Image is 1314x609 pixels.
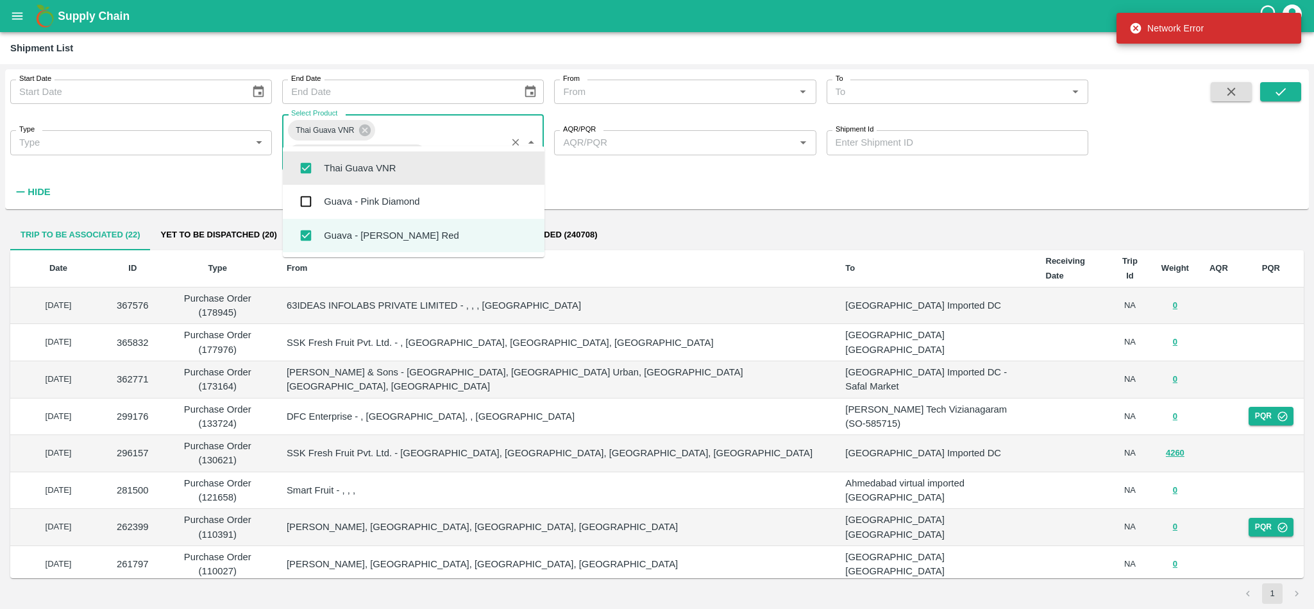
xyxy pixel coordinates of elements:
p: 63IDEAS INFOLABS PRIVATE LIMITED - , , , [GEOGRAPHIC_DATA] [287,298,825,313]
p: SSK Fresh Fruit Pvt. Ltd. - , [GEOGRAPHIC_DATA], [GEOGRAPHIC_DATA], [GEOGRAPHIC_DATA] [287,336,825,350]
label: From [563,74,580,84]
td: [DATE] [10,399,106,436]
p: [GEOGRAPHIC_DATA] Imported DC - Safal Market [845,365,1025,394]
td: NA [1109,509,1151,546]
p: Purchase Order (110027) [169,550,266,579]
p: 296157 [117,446,149,460]
button: PQR [1249,518,1293,536]
p: Purchase Order (173164) [169,365,266,394]
p: [GEOGRAPHIC_DATA] [GEOGRAPHIC_DATA] [845,328,1025,357]
p: 262399 [117,520,149,534]
button: 0 [1173,335,1177,350]
div: Thai Guava VNR [288,120,375,141]
td: [DATE] [10,435,106,472]
button: Open [795,134,811,151]
p: 362771 [117,372,149,386]
td: [DATE] [10,361,106,399]
td: NA [1109,472,1151,510]
p: [PERSON_NAME] & Sons - [GEOGRAPHIC_DATA], [GEOGRAPHIC_DATA] Urban, [GEOGRAPHIC_DATA] [GEOGRAPHIC_... [287,365,825,394]
b: To [845,263,855,273]
button: Choose date [518,80,543,104]
button: Open [251,134,267,151]
p: [GEOGRAPHIC_DATA] [GEOGRAPHIC_DATA] [845,513,1025,542]
td: [DATE] [10,546,106,583]
p: 365832 [117,336,149,350]
p: Purchase Order (177976) [169,328,266,357]
p: Purchase Order (133724) [169,402,266,431]
label: To [836,74,843,84]
button: Choose date [246,80,271,104]
td: [DATE] [10,472,106,510]
b: Trip Id [1122,256,1138,280]
p: Purchase Order (110391) [169,513,266,542]
img: logo [32,3,58,29]
p: [GEOGRAPHIC_DATA] [GEOGRAPHIC_DATA] [845,550,1025,579]
b: Receiving Date [1046,256,1085,280]
nav: pagination navigation [1236,583,1309,604]
input: From [558,83,791,100]
p: 281500 [117,483,149,497]
p: Purchase Order (121658) [169,476,266,505]
button: Trip to be associated (22) [10,219,151,250]
p: [GEOGRAPHIC_DATA] Imported DC [845,446,1025,460]
div: Guava - [PERSON_NAME] Red [324,228,459,243]
b: Supply Chain [58,10,130,22]
input: Type [14,134,230,151]
div: account of current user [1281,3,1304,30]
b: ID [128,263,137,273]
button: PQR [1249,407,1293,425]
div: Guava - Pink Diamond [324,194,419,209]
button: 0 [1173,372,1177,387]
label: Type [19,124,35,135]
p: Ahmedabad virtual imported [GEOGRAPHIC_DATA] [845,476,1025,505]
td: NA [1109,546,1151,583]
input: To [830,83,1063,100]
p: DFC Enterprise - , [GEOGRAPHIC_DATA], , [GEOGRAPHIC_DATA] [287,409,825,424]
td: [DATE] [10,324,106,361]
span: Thai Guava VNR [288,124,362,137]
input: AQR/PQR [558,134,774,151]
td: [DATE] [10,287,106,325]
input: Enter Shipment ID [827,130,1088,155]
button: Close [523,134,539,151]
a: Supply Chain [58,7,1258,25]
label: AQR/PQR [563,124,596,135]
b: AQR [1209,263,1228,273]
button: Open [1067,83,1084,100]
button: Unloaded (240708) [504,219,607,250]
label: End Date [291,74,321,84]
button: Yet to be dispatched (20) [151,219,287,250]
td: NA [1109,435,1151,472]
p: 299176 [117,409,149,424]
div: Thai Guava VNR [324,161,396,175]
button: page 1 [1262,583,1283,604]
p: 367576 [117,298,149,313]
p: [PERSON_NAME], [GEOGRAPHIC_DATA], [GEOGRAPHIC_DATA], [GEOGRAPHIC_DATA] [287,520,825,534]
td: NA [1109,324,1151,361]
p: Purchase Order (130621) [169,439,266,468]
div: Network Error [1129,17,1204,40]
td: NA [1109,399,1151,436]
button: 4260 [1166,446,1184,461]
label: Select Product [291,108,337,119]
div: customer-support [1258,4,1281,28]
button: open drawer [3,1,32,31]
b: PQR [1262,263,1280,273]
p: [PERSON_NAME], [GEOGRAPHIC_DATA], [GEOGRAPHIC_DATA], [GEOGRAPHIC_DATA] [287,557,825,571]
label: Shipment Id [836,124,873,135]
input: Start Date [10,80,241,104]
p: Smart Fruit - , , , [287,483,825,497]
button: Hide [10,181,54,203]
button: 0 [1173,298,1177,313]
p: 261797 [117,557,149,571]
button: 0 [1173,520,1177,535]
button: 0 [1173,409,1177,424]
button: Open [795,83,811,100]
button: 0 [1173,557,1177,572]
p: Purchase Order (178945) [169,291,266,320]
p: [PERSON_NAME] Tech Vizianagaram (SO-585715) [845,402,1025,431]
td: [DATE] [10,509,106,546]
p: SSK Fresh Fruit Pvt. Ltd. - [GEOGRAPHIC_DATA], [GEOGRAPHIC_DATA], [GEOGRAPHIC_DATA], [GEOGRAPHIC_... [287,446,825,460]
b: Weight [1161,263,1189,273]
button: Clear [507,134,525,151]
